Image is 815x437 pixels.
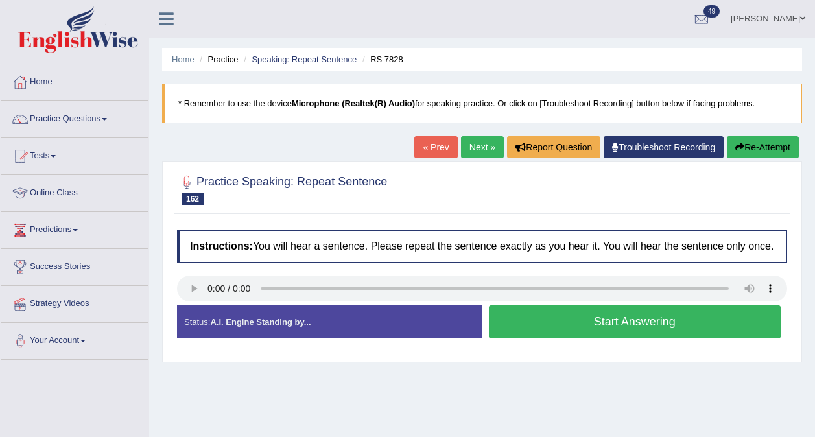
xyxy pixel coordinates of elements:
[252,54,357,64] a: Speaking: Repeat Sentence
[196,53,238,65] li: Practice
[1,64,148,97] a: Home
[461,136,504,158] a: Next »
[703,5,720,18] span: 49
[1,249,148,281] a: Success Stories
[162,84,802,123] blockquote: * Remember to use the device for speaking practice. Or click on [Troubleshoot Recording] button b...
[1,138,148,171] a: Tests
[1,101,148,134] a: Practice Questions
[177,305,482,338] div: Status:
[177,172,387,205] h2: Practice Speaking: Repeat Sentence
[489,305,781,338] button: Start Answering
[177,230,787,263] h4: You will hear a sentence. Please repeat the sentence exactly as you hear it. You will hear the se...
[727,136,799,158] button: Re-Attempt
[210,317,311,327] strong: A.I. Engine Standing by...
[1,175,148,207] a: Online Class
[414,136,457,158] a: « Prev
[1,212,148,244] a: Predictions
[292,99,415,108] b: Microphone (Realtek(R) Audio)
[182,193,204,205] span: 162
[604,136,724,158] a: Troubleshoot Recording
[190,241,253,252] b: Instructions:
[172,54,195,64] a: Home
[359,53,403,65] li: RS 7828
[1,323,148,355] a: Your Account
[1,286,148,318] a: Strategy Videos
[507,136,600,158] button: Report Question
